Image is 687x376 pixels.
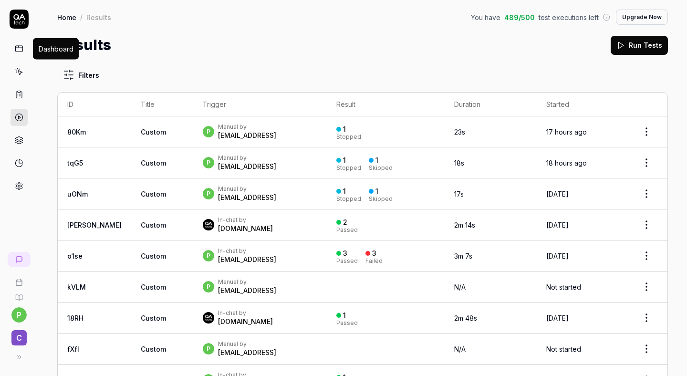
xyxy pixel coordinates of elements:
div: / [80,12,83,22]
time: [DATE] [546,221,569,229]
div: In-chat by [218,309,273,317]
img: 7ccf6c19-61ad-4a6c-8811-018b02a1b829.jpg [203,219,214,230]
h1: Results [57,34,111,56]
th: ID [58,93,131,116]
button: Filters [57,65,105,84]
span: 489 / 500 [504,12,535,22]
div: Manual by [218,123,276,131]
span: p [203,281,214,292]
td: Not started [537,272,625,303]
span: You have [471,12,500,22]
button: Run Tests [611,36,668,55]
div: 3 [372,249,376,258]
div: [DOMAIN_NAME] [218,224,273,233]
span: N/A [454,283,466,291]
a: uONm [67,190,88,198]
div: [EMAIL_ADDRESS] [218,162,276,171]
div: 2 [343,218,347,227]
div: Stopped [336,196,361,202]
img: 7ccf6c19-61ad-4a6c-8811-018b02a1b829.jpg [203,312,214,324]
span: p [203,343,214,355]
span: Custom [141,128,166,136]
span: Custom [141,159,166,167]
time: 18 hours ago [546,159,587,167]
span: Custom [141,190,166,198]
th: Title [131,93,193,116]
span: Custom [141,252,166,260]
time: [DATE] [546,190,569,198]
span: C [11,330,27,345]
a: tqG5 [67,159,83,167]
button: p [11,307,27,323]
div: [DOMAIN_NAME] [218,317,273,326]
th: Trigger [193,93,326,116]
a: 18RH [67,314,83,322]
div: Manual by [218,154,276,162]
th: Result [327,93,445,116]
div: In-chat by [218,216,273,224]
time: [DATE] [546,314,569,322]
td: Not started [537,334,625,365]
div: 1 [375,156,378,165]
div: Passed [336,227,358,233]
a: fXfI [67,345,79,353]
span: p [203,250,214,261]
span: Custom [141,345,166,353]
a: New conversation [8,252,31,267]
time: 2m 14s [454,221,475,229]
div: Failed [365,258,383,264]
div: In-chat by [218,247,276,255]
div: [EMAIL_ADDRESS] [218,286,276,295]
a: [PERSON_NAME] [67,221,122,229]
div: Passed [336,258,358,264]
span: Custom [141,283,166,291]
button: C [4,323,34,347]
div: 1 [343,311,346,320]
th: Started [537,93,625,116]
a: Book a call with us [4,271,34,286]
div: 3 [343,249,347,258]
time: 23s [454,128,465,136]
span: test executions left [539,12,599,22]
div: 1 [375,187,378,196]
div: Skipped [369,165,393,171]
div: [EMAIL_ADDRESS] [218,193,276,202]
span: Custom [141,221,166,229]
div: Stopped [336,134,361,140]
time: 2m 48s [454,314,477,322]
div: 1 [343,156,346,165]
time: 17s [454,190,464,198]
time: [DATE] [546,252,569,260]
div: Manual by [218,185,276,193]
a: Home [57,12,76,22]
div: 1 [343,187,346,196]
a: kVLM [67,283,86,291]
time: 17 hours ago [546,128,587,136]
div: Stopped [336,165,361,171]
a: 80Km [67,128,86,136]
button: Upgrade Now [616,10,668,25]
div: Dashboard [39,44,73,54]
span: p [203,157,214,168]
div: Manual by [218,278,276,286]
a: o1se [67,252,83,260]
div: Passed [336,320,358,326]
div: 1 [343,125,346,134]
span: p [203,188,214,199]
div: [EMAIL_ADDRESS] [218,348,276,357]
div: [EMAIL_ADDRESS] [218,255,276,264]
div: [EMAIL_ADDRESS] [218,131,276,140]
div: Skipped [369,196,393,202]
span: Custom [141,314,166,322]
time: 18s [454,159,464,167]
time: 3m 7s [454,252,472,260]
th: Duration [445,93,536,116]
span: N/A [454,345,466,353]
div: Results [86,12,111,22]
div: Manual by [218,340,276,348]
a: Documentation [4,286,34,302]
span: p [203,126,214,137]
